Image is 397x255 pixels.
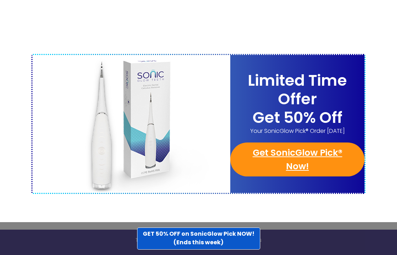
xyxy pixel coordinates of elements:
[230,71,365,108] h2: Limited Time Offer
[137,227,260,250] a: GET 50% OFF on SonicGlow Pick NOW!(Ends this week)
[230,127,365,135] span: Your SonicGlow Pick® Order [DATE]
[230,142,365,176] a: Get SonicGlow Pick® Now!
[143,230,255,246] strong: GET 50% OFF on SonicGlow Pick NOW! (Ends this week)
[230,109,365,127] h2: Get 50% Off
[32,55,230,193] img: Image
